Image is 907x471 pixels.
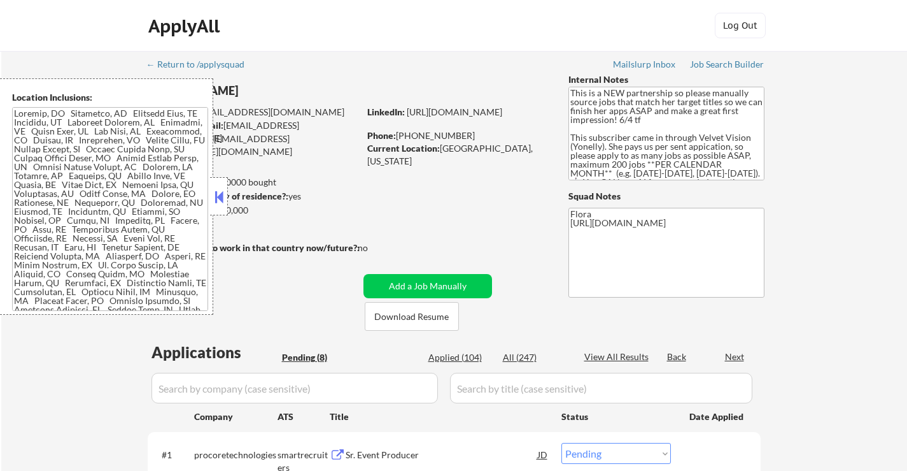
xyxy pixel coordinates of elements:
input: Search by company (case sensitive) [151,373,438,403]
button: Log Out [715,13,766,38]
div: ← Return to /applysquad [146,60,257,69]
div: Date Applied [689,410,745,423]
a: Mailslurp Inbox [613,59,677,72]
strong: Current Location: [367,143,440,154]
div: [EMAIL_ADDRESS][DOMAIN_NAME] [148,119,359,144]
button: Add a Job Manually [363,274,492,298]
strong: Will need Visa to work in that country now/future?: [148,242,360,253]
div: Mailslurp Inbox [613,60,677,69]
div: All (247) [503,351,566,364]
div: Title [330,410,549,423]
a: ← Return to /applysquad [146,59,257,72]
input: Search by title (case sensitive) [450,373,752,403]
div: Squad Notes [568,190,764,203]
div: JD [537,443,549,466]
a: [URL][DOMAIN_NAME] [407,106,502,117]
div: [EMAIL_ADDRESS][PERSON_NAME][DOMAIN_NAME] [148,133,359,157]
a: Job Search Builder [690,59,764,72]
div: Company [194,410,278,423]
div: [GEOGRAPHIC_DATA], [US_STATE] [367,142,547,167]
div: Internal Notes [568,73,764,86]
div: [PHONE_NUMBER] [367,129,547,142]
div: ATS [278,410,330,423]
div: Job Search Builder [690,60,764,69]
div: [EMAIL_ADDRESS][DOMAIN_NAME] [148,106,359,119]
div: Applied (104) [428,351,492,364]
div: procoretechnologies [194,449,278,461]
div: yes [147,190,355,203]
div: Sr. Event Producer [346,449,538,461]
div: 104 sent / 10000 bought [147,176,359,189]
div: Back [667,351,687,363]
div: Applications [151,345,278,360]
div: $90,000 [147,204,359,217]
div: #1 [162,449,184,461]
button: Download Resume [365,302,459,331]
div: ApplyAll [148,15,223,37]
strong: Phone: [367,130,396,141]
div: Next [725,351,745,363]
div: no [358,242,394,254]
strong: LinkedIn: [367,106,405,117]
div: Location Inclusions: [12,91,208,104]
div: Status [561,405,671,428]
div: [PERSON_NAME] [148,83,409,99]
div: Pending (8) [282,351,346,364]
div: View All Results [584,351,652,363]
